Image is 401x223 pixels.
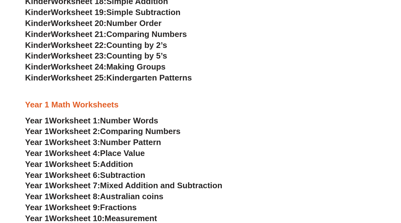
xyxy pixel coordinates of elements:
[25,192,163,201] a: Year 1Worksheet 8:Australian coins
[25,62,51,71] span: Kinder
[25,214,157,223] a: Year 1Worksheet 10:Measurement
[49,159,100,169] span: Worksheet 5:
[106,8,180,17] span: Simple Subtraction
[100,181,222,190] span: Mixed Addition and Subtraction
[51,29,106,39] span: Worksheet 21:
[106,73,192,82] span: Kindergarten Patterns
[25,40,51,50] span: Kinder
[294,152,401,223] iframe: Chat Widget
[25,29,51,39] span: Kinder
[49,181,100,190] span: Worksheet 7:
[25,116,158,125] a: Year 1Worksheet 1:Number Words
[25,127,180,136] a: Year 1Worksheet 2:Comparing Numbers
[49,203,100,212] span: Worksheet 9:
[25,203,137,212] a: Year 1Worksheet 9:Fractions
[25,18,51,28] span: Kinder
[25,148,145,158] a: Year 1Worksheet 4:Place Value
[105,214,157,223] span: Measurement
[49,148,100,158] span: Worksheet 4:
[49,116,100,125] span: Worksheet 1:
[100,148,145,158] span: Place Value
[49,170,100,180] span: Worksheet 6:
[25,137,161,147] a: Year 1Worksheet 3:Number Pattern
[100,159,133,169] span: Addition
[51,73,106,82] span: Worksheet 25:
[51,62,106,71] span: Worksheet 24:
[100,116,158,125] span: Number Words
[100,170,145,180] span: Subtraction
[25,73,51,82] span: Kinder
[51,40,106,50] span: Worksheet 22:
[25,181,222,190] a: Year 1Worksheet 7:Mixed Addition and Subtraction
[49,137,100,147] span: Worksheet 3:
[51,8,106,17] span: Worksheet 19:
[25,170,145,180] a: Year 1Worksheet 6:Subtraction
[49,214,105,223] span: Worksheet 10:
[49,127,100,136] span: Worksheet 2:
[25,100,376,110] h3: Year 1 Math Worksheets
[51,18,106,28] span: Worksheet 20:
[25,159,133,169] a: Year 1Worksheet 5:Addition
[49,192,100,201] span: Worksheet 8:
[106,29,187,39] span: Comparing Numbers
[106,18,161,28] span: Number Order
[106,62,165,71] span: Making Groups
[100,137,161,147] span: Number Pattern
[106,40,167,50] span: Counting by 2’s
[100,203,137,212] span: Fractions
[100,192,163,201] span: Australian coins
[106,51,167,60] span: Counting by 5’s
[100,127,180,136] span: Comparing Numbers
[51,51,106,60] span: Worksheet 23:
[25,51,51,60] span: Kinder
[25,8,51,17] span: Kinder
